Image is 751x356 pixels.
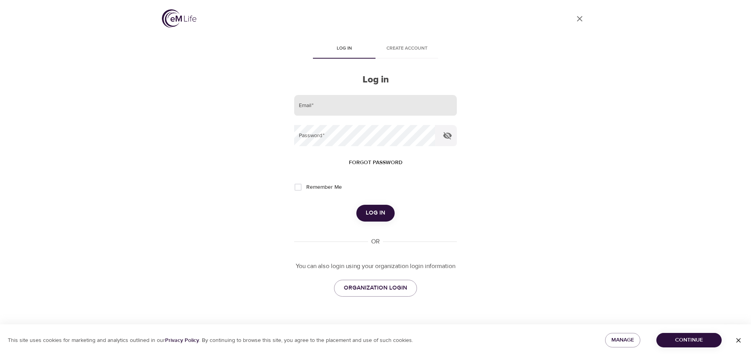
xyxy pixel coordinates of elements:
span: Continue [663,335,715,345]
span: Manage [611,335,634,345]
div: disabled tabs example [294,40,457,59]
p: You can also login using your organization login information [294,262,457,271]
button: Continue [656,333,722,347]
a: ORGANIZATION LOGIN [334,280,417,296]
div: OR [368,237,383,246]
span: Remember Me [306,183,342,191]
a: Privacy Policy [165,337,199,344]
h2: Log in [294,74,457,86]
button: Log in [356,205,395,221]
button: Forgot password [346,156,406,170]
span: Create account [380,45,433,53]
span: ORGANIZATION LOGIN [344,283,407,293]
button: Manage [605,333,640,347]
img: logo [162,9,196,28]
span: Log in [318,45,371,53]
span: Log in [366,208,385,218]
a: close [570,9,589,28]
span: Forgot password [349,158,402,168]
